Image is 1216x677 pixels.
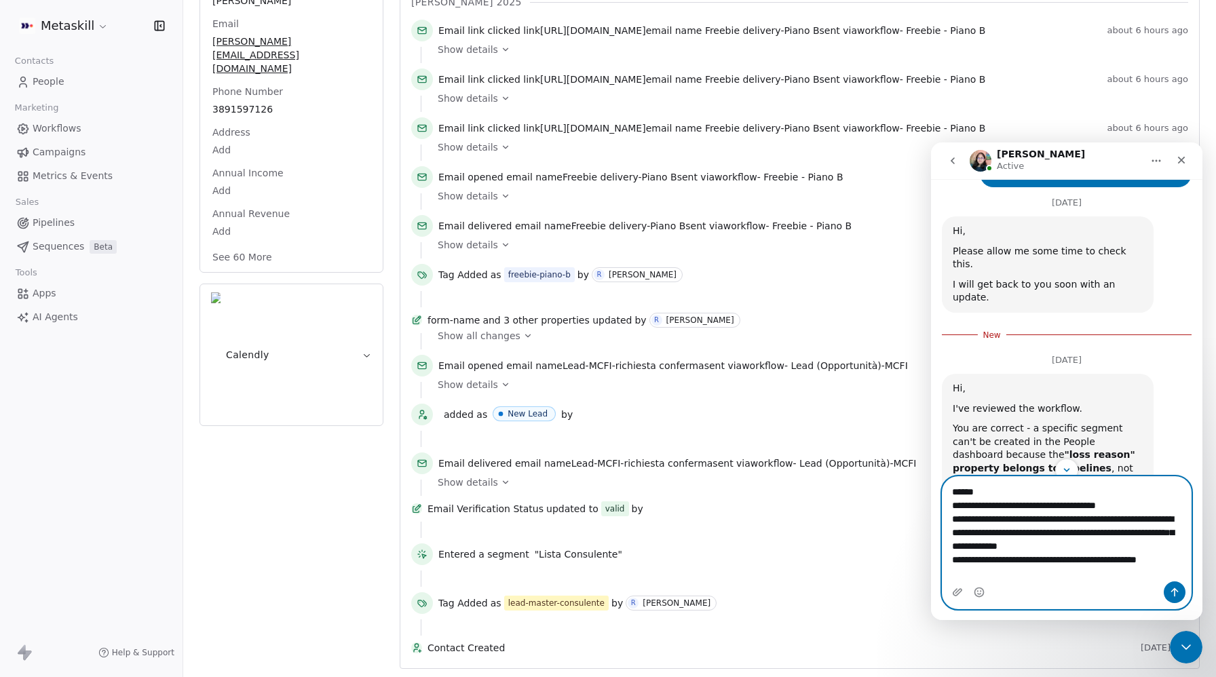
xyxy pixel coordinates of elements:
[791,360,907,371] span: Lead (Opportunità)-MCFI
[597,269,602,280] div: R
[11,71,172,93] a: People
[1107,25,1188,36] span: about 6 hours ago
[438,458,512,469] span: Email delivered
[438,189,498,203] span: Show details
[705,74,820,85] span: Freebie delivery-Piano B
[611,596,623,610] span: by
[438,172,503,182] span: Email opened
[799,458,916,469] span: Lead (Opportunità)-MCFI
[438,121,985,135] span: link email name sent via workflow -
[634,313,646,327] span: by
[438,220,512,231] span: Email delivered
[438,547,529,561] span: Entered a segment
[491,268,501,282] span: as
[33,75,64,89] span: People
[438,378,498,391] span: Show details
[571,220,686,231] span: Freebie delivery-Piano B
[11,231,261,584] div: Mrinal says…
[540,74,646,85] span: [URL][DOMAIN_NAME]
[233,439,254,461] button: Send a message…
[438,457,916,470] span: email name sent via workflow -
[43,444,54,455] button: Emoji picker
[204,245,280,269] button: See 60 More
[546,502,598,516] span: updated to
[33,216,75,230] span: Pipelines
[41,17,94,35] span: Metaskill
[11,306,172,328] a: AI Agents
[931,142,1202,620] iframe: Intercom live chat
[438,92,1179,105] a: Show details
[200,284,383,425] button: CalendlyCalendly
[508,409,548,419] div: New Lead
[438,73,985,86] span: link email name sent via workflow -
[21,444,32,455] button: Upload attachment
[212,184,370,197] span: Add
[22,279,212,346] div: You are correct - a specific segment can't be created in the People dashboard because the , not t...
[9,192,45,212] span: Sales
[508,269,571,281] div: freebie-piano-b
[438,74,520,85] span: Email link clicked
[906,74,985,85] span: Freebie - Piano B
[438,329,520,343] span: Show all changes
[22,239,212,253] div: Hi,
[226,348,269,362] span: Calendly
[609,270,677,279] div: [PERSON_NAME]
[438,140,498,154] span: Show details
[438,219,852,233] span: email name sent via workflow -
[705,25,820,36] span: Freebie delivery-Piano B
[19,18,35,34] img: AVATAR%20METASKILL%20-%20Colori%20Positivo.png
[427,641,1135,655] span: Contact Created
[33,145,85,159] span: Campaigns
[11,165,172,187] a: Metrics & Events
[212,35,370,75] span: [PERSON_NAME][EMAIL_ADDRESS][DOMAIN_NAME]
[210,125,253,139] span: Address
[33,121,81,136] span: Workflows
[438,25,520,36] span: Email link clicked
[438,170,843,184] span: email name sent via workflow -
[563,172,677,182] span: Freebie delivery-Piano B
[11,141,172,163] a: Campaigns
[438,476,498,489] span: Show details
[212,143,370,157] span: Add
[33,286,56,301] span: Apps
[98,647,174,658] a: Help & Support
[444,408,487,421] span: added as
[210,85,286,98] span: Phone Number
[491,596,501,610] span: as
[438,140,1179,154] a: Show details
[11,212,172,234] a: Pipelines
[124,316,147,339] button: Scroll to bottom
[540,123,646,134] span: [URL][DOMAIN_NAME]
[438,123,520,134] span: Email link clicked
[11,231,223,554] div: Hi,I've reviewed the workflow.You are correct - a specific segment can't be created in the People...
[763,172,843,182] span: Freebie - Piano B
[210,17,242,31] span: Email
[427,502,544,516] span: Email Verification Status
[112,647,174,658] span: Help & Support
[438,359,908,372] span: email name sent via workflow -
[438,268,488,282] span: Tag Added
[11,117,172,140] a: Workflows
[508,597,605,609] div: lead-master-consulente
[438,378,1179,391] a: Show details
[210,207,292,220] span: Annual Revenue
[1141,642,1188,653] span: [DATE]
[438,596,488,610] span: Tag Added
[1107,123,1188,134] span: about 6 hours ago
[212,225,370,238] span: Add
[33,169,113,183] span: Metrics & Events
[438,92,498,105] span: Show details
[438,360,503,371] span: Email opened
[1107,74,1188,85] span: about 6 hours ago
[427,313,480,327] span: form-name
[438,43,1179,56] a: Show details
[438,24,985,37] span: link email name sent via workflow -
[632,502,643,516] span: by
